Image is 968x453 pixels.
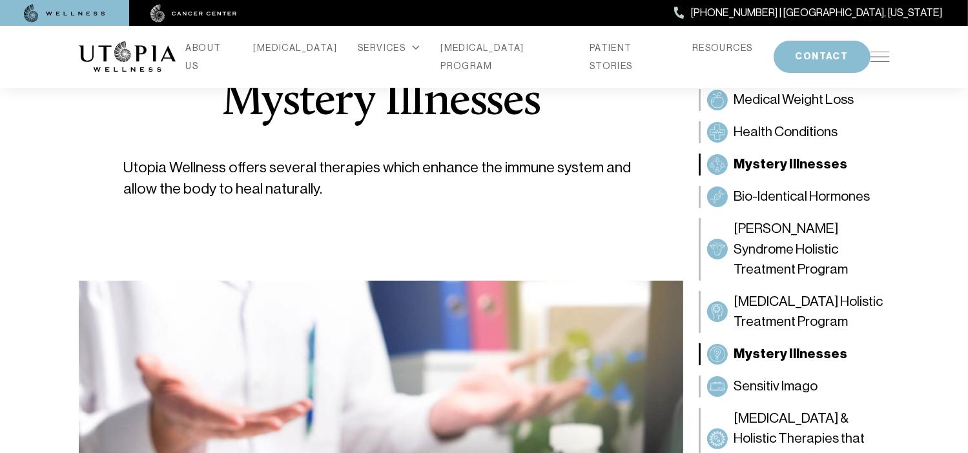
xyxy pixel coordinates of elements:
[710,347,725,362] img: Mystery Illnesses
[150,5,237,23] img: cancer center
[440,39,569,75] a: [MEDICAL_DATA] PROGRAM
[699,186,890,208] a: Bio-Identical HormonesBio-Identical Hormones
[699,376,890,398] a: Sensitiv ImagoSensitiv Imago
[734,186,870,207] span: Bio-Identical Hormones
[710,189,725,205] img: Bio-Identical Hormones
[710,125,725,140] img: Health Conditions
[699,218,890,281] a: Sjögren’s Syndrome Holistic Treatment Program[PERSON_NAME] Syndrome Holistic Treatment Program
[734,344,848,365] span: Mystery Illnesses
[674,5,942,21] a: [PHONE_NUMBER] | [GEOGRAPHIC_DATA], [US_STATE]
[710,379,725,394] img: Sensitiv Imago
[254,39,338,57] a: [MEDICAL_DATA]
[870,52,890,62] img: icon-hamburger
[710,431,725,447] img: Long COVID & Holistic Therapies that really work
[734,292,883,332] span: [MEDICAL_DATA] Holistic Treatment Program
[699,89,890,111] a: Medical Weight LossMedical Weight Loss
[734,122,838,143] span: Health Conditions
[692,39,753,57] a: RESOURCES
[590,39,672,75] a: PATIENT STORIES
[699,291,890,333] a: Dementia Holistic Treatment Program[MEDICAL_DATA] Holistic Treatment Program
[358,39,420,57] div: SERVICES
[221,79,541,126] h1: Mystery Illnesses
[24,5,105,23] img: wellness
[79,41,176,72] img: logo
[699,121,890,143] a: Health ConditionsHealth Conditions
[710,241,725,257] img: Sjögren’s Syndrome Holistic Treatment Program
[734,376,818,397] span: Sensitiv Imago
[123,157,638,200] p: Utopia Wellness offers several therapies which enhance the immune system and allow the body to he...
[699,154,890,176] a: Mystery IllnessesMystery Illnesses
[710,157,725,172] img: Mystery Illnesses
[734,90,854,110] span: Medical Weight Loss
[710,92,725,108] img: Medical Weight Loss
[699,343,890,365] a: Mystery IllnessesMystery Illnesses
[774,41,870,73] button: CONTACT
[734,219,883,280] span: [PERSON_NAME] Syndrome Holistic Treatment Program
[734,154,848,175] span: Mystery Illnesses
[710,304,725,319] img: Dementia Holistic Treatment Program
[691,5,942,21] span: [PHONE_NUMBER] | [GEOGRAPHIC_DATA], [US_STATE]
[186,39,233,75] a: ABOUT US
